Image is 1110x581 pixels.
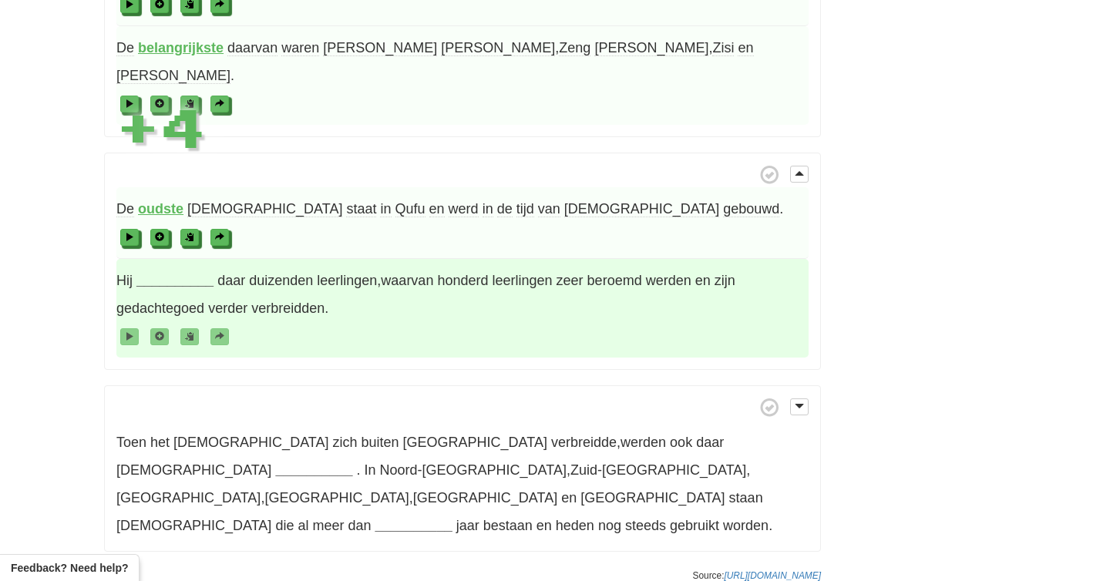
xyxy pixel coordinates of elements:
span: nog [598,518,621,533]
span: in [380,201,391,217]
span: , , , , [116,462,763,533]
span: al [298,518,308,533]
span: bestaan [483,518,533,533]
strong: __________ [136,273,214,288]
span: waarvan [381,273,433,288]
span: Zuid-[GEOGRAPHIC_DATA] [570,462,746,478]
span: meer [312,518,344,533]
strong: __________ [275,462,352,478]
span: ook [670,435,692,450]
span: verbreidden [251,301,325,316]
span: [DEMOGRAPHIC_DATA] [564,201,719,217]
span: gebruikt [670,518,719,533]
span: buiten [362,435,399,450]
span: [DEMOGRAPHIC_DATA] [173,435,328,450]
span: het [150,435,170,450]
span: , . [116,273,735,316]
a: [URL][DOMAIN_NAME] [724,570,821,581]
span: en [695,273,711,288]
span: zijn [715,273,735,288]
span: en [536,518,552,533]
span: Noord-[GEOGRAPHIC_DATA] [380,462,567,478]
span: [GEOGRAPHIC_DATA] [264,490,409,505]
span: die [275,518,294,533]
span: , , . [116,40,754,84]
span: [GEOGRAPHIC_DATA] [580,490,725,505]
span: Zeng [559,40,590,56]
span: [GEOGRAPHIC_DATA] [116,490,261,505]
span: tijd [516,201,534,217]
span: 4 [160,94,205,159]
span: zich [332,435,357,450]
span: gebouwd [723,201,779,217]
span: werd [449,201,479,217]
span: verbreidde [551,435,617,450]
strong: __________ [375,518,452,533]
span: [GEOGRAPHIC_DATA] [413,490,557,505]
span: [PERSON_NAME] [323,40,437,56]
span: waren [281,40,319,56]
span: beroemd [587,273,642,288]
span: staan [729,490,763,505]
span: daar [696,435,724,450]
span: In [365,462,376,478]
span: heden [556,518,594,533]
span: worden [723,518,769,533]
span: daarvan [227,40,277,56]
span: gedachtegoed [116,301,204,316]
span: De [116,201,134,217]
span: De [116,40,134,56]
strong: oudste [138,201,183,217]
span: [DEMOGRAPHIC_DATA] [116,462,271,478]
span: zeer [557,273,584,288]
span: staat [346,201,376,217]
span: in [483,201,493,217]
span: jaar [456,518,479,533]
span: . [187,201,783,217]
span: [DEMOGRAPHIC_DATA] [116,518,271,533]
span: werden [621,435,666,450]
span: . [357,462,361,478]
span: [DEMOGRAPHIC_DATA] [187,201,342,217]
span: , [116,435,724,478]
span: Zisi [712,40,734,56]
small: Source: [692,570,821,581]
span: van [538,201,560,217]
span: leerlingen [493,273,553,288]
span: de [497,201,513,217]
span: en [561,490,577,505]
span: leerlingen [317,273,377,288]
span: duizenden [249,273,313,288]
span: verder [208,301,247,316]
span: daar [217,273,245,288]
strong: belangrijkste [138,40,224,55]
span: [PERSON_NAME] [594,40,708,56]
span: [PERSON_NAME] [441,40,555,56]
span: Qufu [395,201,425,217]
span: dan [348,518,371,533]
span: werden [646,273,691,288]
span: honderd [437,273,488,288]
span: [GEOGRAPHIC_DATA] [403,435,547,450]
span: en [738,40,753,56]
span: steeds [625,518,666,533]
span: Open feedback widget [11,560,128,576]
span: [PERSON_NAME] [116,68,230,84]
span: . [456,518,772,533]
span: en [429,201,445,217]
div: + [116,88,205,165]
span: Toen [116,435,146,450]
span: Hij [116,273,133,288]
